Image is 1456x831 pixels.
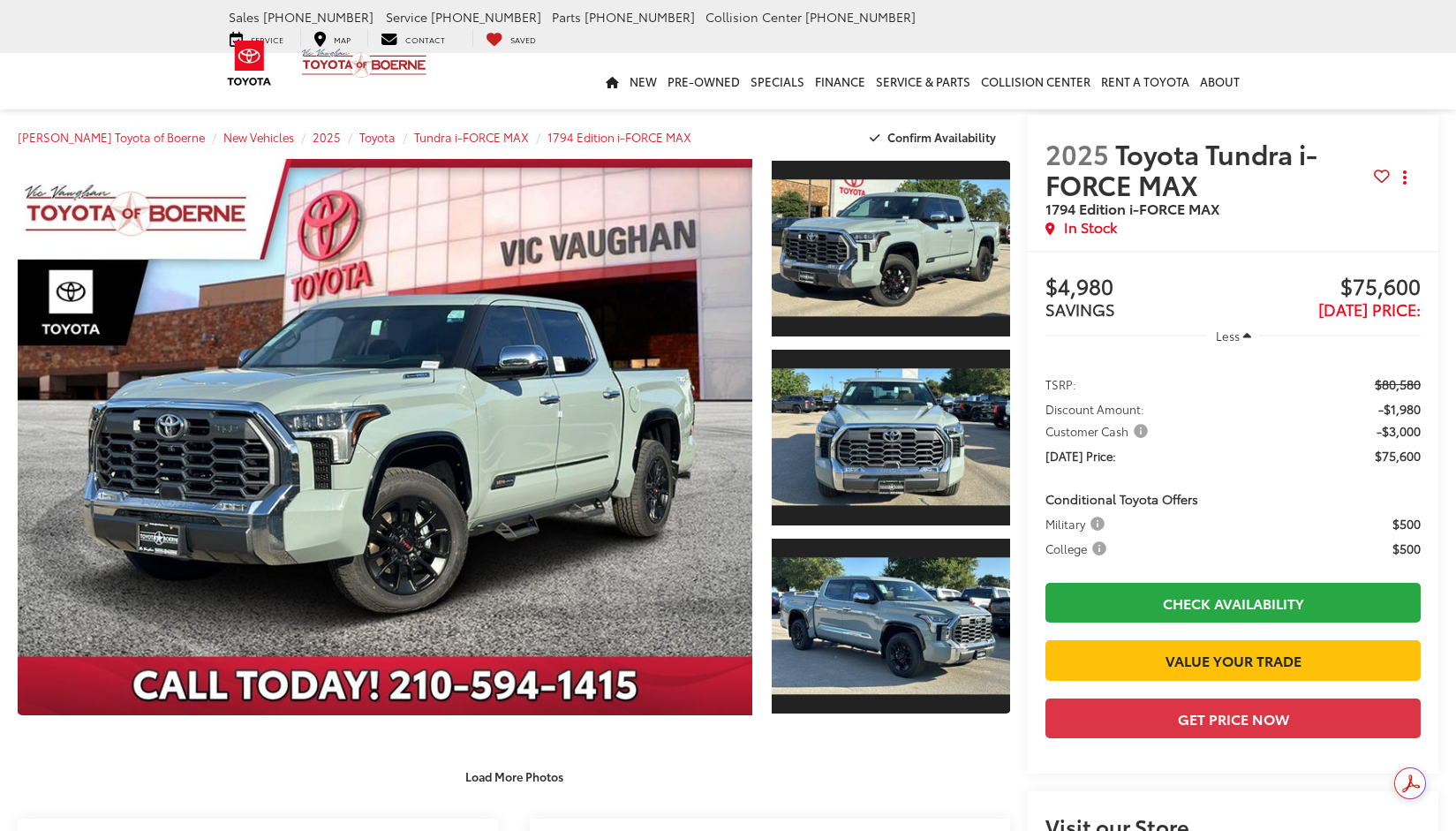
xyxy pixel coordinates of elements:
[1207,320,1260,351] button: Less
[472,29,549,47] a: My Saved Vehicles
[772,159,1010,338] a: Expand Photo 1
[1045,447,1116,465] span: [DATE] Price:
[18,159,752,715] a: Expand Photo 0
[552,8,581,26] span: Parts
[772,348,1010,527] a: Expand Photo 2
[600,53,624,110] a: Home
[1233,275,1421,301] span: $75,600
[1045,134,1317,203] span: Toyota Tundra i-FORCE MAX
[585,8,695,26] span: [PHONE_NUMBER]
[313,129,341,145] a: 2025
[1375,447,1421,465] span: $75,600
[11,156,759,718] img: 2025 Toyota Tundra i-FORCE MAX 1794 Edition i-FORCE MAX
[705,8,802,26] span: Collision Center
[18,129,205,145] a: [PERSON_NAME] Toyota of Boerne
[662,53,745,110] a: Pre-Owned
[547,129,691,145] a: 1794 Edition i-FORCE MAX
[1216,328,1240,344] span: Less
[1045,422,1154,440] button: Customer Cash
[1045,699,1421,738] button: Get Price Now
[223,129,294,145] a: New Vehicles
[1045,540,1110,557] span: College
[624,53,662,110] a: New
[1318,298,1421,321] span: [DATE] Price:
[431,8,541,26] span: [PHONE_NUMBER]
[414,129,529,145] a: Tundra i-FORCE MAX
[1064,217,1117,238] span: In Stock
[1045,640,1421,680] a: Value Your Trade
[871,53,976,110] a: Service & Parts: Opens in a new tab
[1045,422,1151,440] span: Customer Cash
[1045,198,1220,218] span: 1794 Edition i-FORCE MAX
[1096,53,1195,110] a: Rent a Toyota
[1045,490,1198,508] span: Conditional Toyota Offers
[860,122,1011,153] button: Confirm Availability
[1045,583,1421,623] a: Check Availability
[386,8,427,26] span: Service
[1045,540,1113,557] button: College
[769,557,1013,694] img: 2025 Toyota Tundra i-FORCE MAX 1794 Edition i-FORCE MAX
[263,8,373,26] span: [PHONE_NUMBER]
[1392,515,1421,533] span: $500
[769,368,1013,505] img: 2025 Toyota Tundra i-FORCE MAX 1794 Edition i-FORCE MAX
[1195,53,1245,110] a: About
[1045,515,1108,533] span: Military
[976,53,1096,110] a: Collision Center
[229,8,260,26] span: Sales
[216,29,297,47] a: Service
[745,53,810,110] a: Specials
[1045,375,1076,393] span: TSRP:
[1045,400,1144,418] span: Discount Amount:
[1403,170,1407,185] span: dropdown dots
[1045,275,1233,301] span: $4,980
[1045,134,1109,172] span: 2025
[1392,540,1421,557] span: $500
[805,8,916,26] span: [PHONE_NUMBER]
[1377,422,1421,440] span: -$3,000
[810,53,871,110] a: Finance
[359,129,396,145] a: Toyota
[772,537,1010,716] a: Expand Photo 3
[769,180,1013,317] img: 2025 Toyota Tundra i-FORCE MAX 1794 Edition i-FORCE MAX
[1390,162,1421,193] button: Actions
[1045,298,1115,321] span: SAVINGS
[300,29,364,47] a: Map
[1375,375,1421,393] span: $80,580
[367,29,458,47] a: Contact
[453,760,576,791] button: Load More Photos
[887,129,996,145] span: Confirm Availability
[1045,515,1111,533] button: Military
[510,34,536,45] span: Saved
[216,34,283,92] img: Toyota
[1378,400,1421,418] span: -$1,980
[301,48,427,79] img: Vic Vaughan Toyota of Boerne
